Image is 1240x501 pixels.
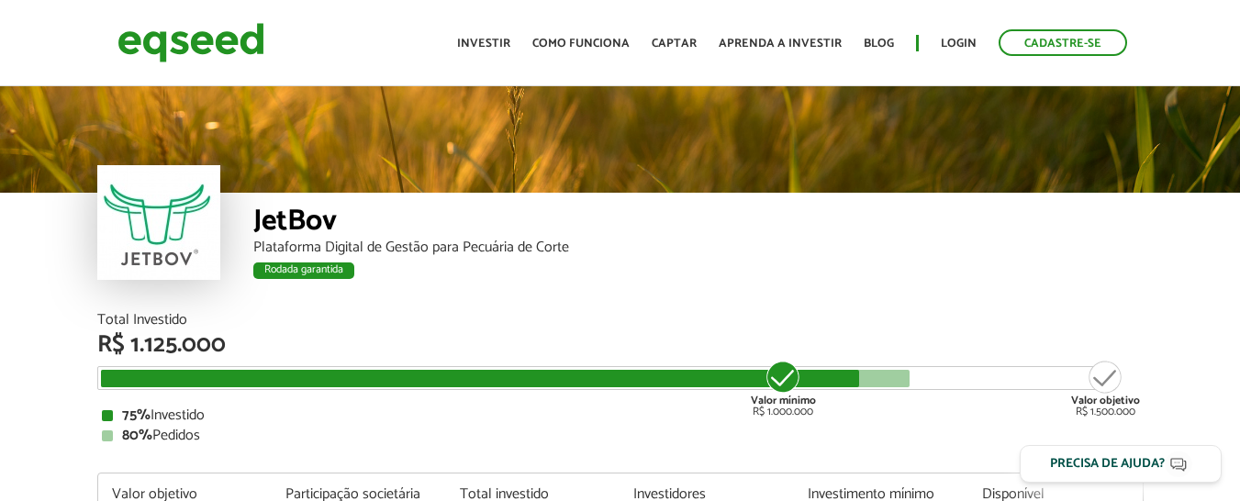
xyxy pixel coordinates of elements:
div: Plataforma Digital de Gestão para Pecuária de Corte [253,240,1144,255]
div: JetBov [253,206,1144,240]
a: Blog [864,38,894,50]
a: Como funciona [532,38,630,50]
div: Total Investido [97,313,1144,328]
strong: 80% [122,423,152,448]
strong: 75% [122,403,151,428]
a: Cadastre-se [999,29,1127,56]
div: Rodada garantida [253,262,354,279]
a: Captar [652,38,697,50]
a: Login [941,38,977,50]
a: Investir [457,38,510,50]
strong: Valor mínimo [751,392,816,409]
strong: Valor objetivo [1071,392,1140,409]
div: Pedidos [102,429,1139,443]
div: Investido [102,408,1139,423]
div: R$ 1.500.000 [1071,359,1140,417]
div: R$ 1.000.000 [749,359,818,417]
div: R$ 1.125.000 [97,333,1144,357]
a: Aprenda a investir [719,38,842,50]
img: EqSeed [117,18,264,67]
